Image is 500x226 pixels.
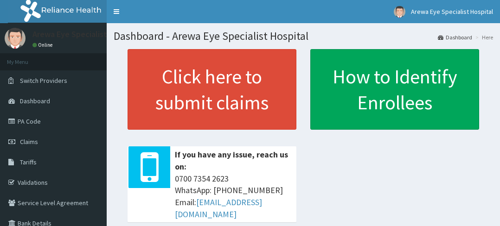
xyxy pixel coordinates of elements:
span: Dashboard [20,97,50,105]
a: Online [32,42,55,48]
a: [EMAIL_ADDRESS][DOMAIN_NAME] [175,197,262,220]
li: Here [473,33,493,41]
span: 0700 7354 2623 WhatsApp: [PHONE_NUMBER] Email: [175,173,292,220]
span: Tariffs [20,158,37,166]
p: Arewa Eye Specialist Hospital [32,30,140,38]
span: Switch Providers [20,76,67,85]
span: Claims [20,138,38,146]
a: Dashboard [438,33,472,41]
span: Arewa Eye Specialist Hospital [411,7,493,16]
a: Click here to submit claims [128,49,296,130]
a: How to Identify Enrollees [310,49,479,130]
h1: Dashboard - Arewa Eye Specialist Hospital [114,30,493,42]
b: If you have any issue, reach us on: [175,149,288,172]
img: User Image [5,28,26,49]
img: User Image [394,6,405,18]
